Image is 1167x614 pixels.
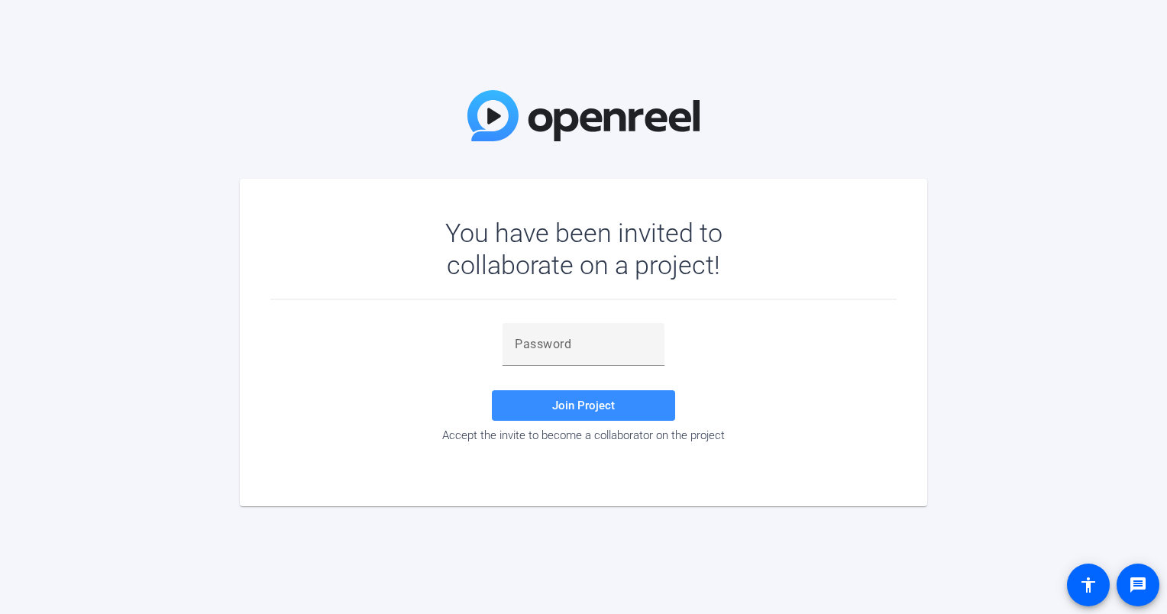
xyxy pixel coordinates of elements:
[552,399,615,412] span: Join Project
[515,335,652,354] input: Password
[401,217,767,281] div: You have been invited to collaborate on a project!
[492,390,675,421] button: Join Project
[270,428,897,442] div: Accept the invite to become a collaborator on the project
[1079,576,1097,594] mat-icon: accessibility
[467,90,700,141] img: OpenReel Logo
[1129,576,1147,594] mat-icon: message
